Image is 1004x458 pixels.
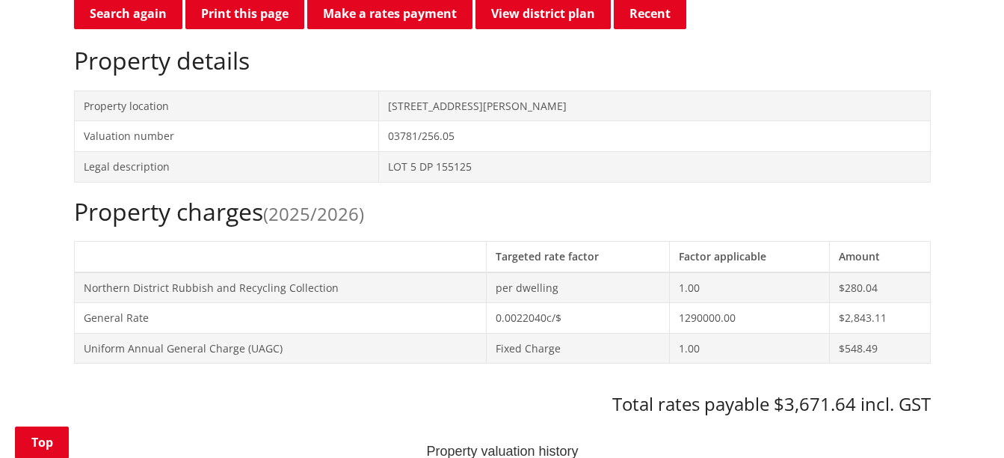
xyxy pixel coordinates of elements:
td: Valuation number [74,121,379,152]
td: $548.49 [830,333,930,364]
td: [STREET_ADDRESS][PERSON_NAME] [379,91,930,121]
td: 0.0022040c/$ [486,303,670,334]
td: Fixed Charge [486,333,670,364]
td: $280.04 [830,272,930,303]
th: Targeted rate factor [486,241,670,272]
td: General Rate [74,303,486,334]
h2: Property charges [74,198,931,226]
td: Uniform Annual General Charge (UAGC) [74,333,486,364]
td: Property location [74,91,379,121]
td: $2,843.11 [830,303,930,334]
th: Amount [830,241,930,272]
th: Factor applicable [670,241,830,272]
td: 1.00 [670,333,830,364]
td: Legal description [74,151,379,182]
h2: Property details [74,46,931,75]
td: Northern District Rubbish and Recycling Collection [74,272,486,303]
td: 1290000.00 [670,303,830,334]
td: per dwelling [486,272,670,303]
td: 03781/256.05 [379,121,930,152]
td: LOT 5 DP 155125 [379,151,930,182]
span: (2025/2026) [263,201,364,226]
td: 1.00 [670,272,830,303]
iframe: Messenger Launcher [935,395,989,449]
a: Top [15,427,69,458]
h3: Total rates payable $3,671.64 incl. GST [74,394,931,415]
